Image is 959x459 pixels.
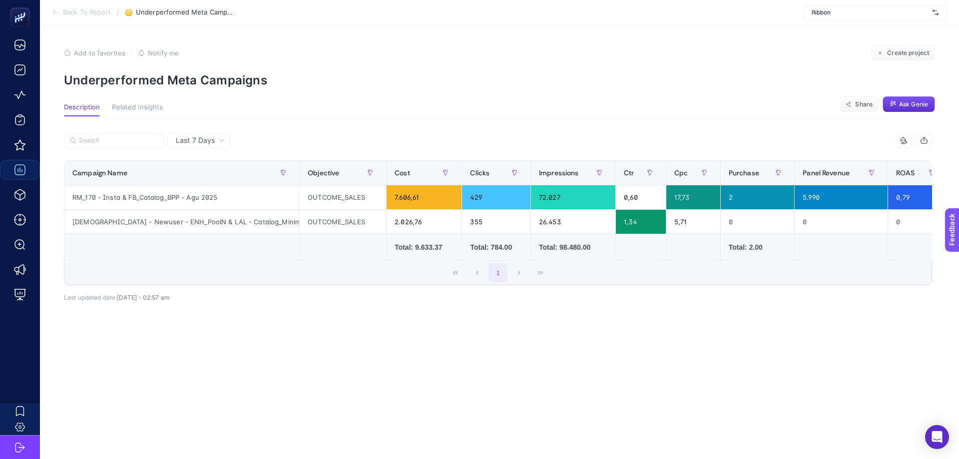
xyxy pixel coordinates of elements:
button: 1 [488,263,507,282]
div: Open Intercom Messenger [925,425,949,449]
button: Related Insights [112,103,163,116]
div: 1,34 [616,210,666,234]
div: 2 [721,185,795,209]
span: Campaign Name [72,169,127,177]
button: Description [64,103,100,116]
span: Cpc [674,169,688,177]
span: Objective [308,169,339,177]
div: 429 [462,185,530,209]
div: Total: 9.633.37 [395,242,454,252]
span: Notify me [148,49,179,57]
div: 355 [462,210,530,234]
div: 17,73 [666,185,720,209]
div: 0 [721,210,795,234]
span: Related Insights [112,103,163,111]
div: [DEMOGRAPHIC_DATA] - Newuser - ENH_PoolN & LAL - Catalog_Minimal - [DATE] [64,210,299,234]
div: Total: 98.480.00 [539,242,607,252]
div: 7.606,61 [387,185,462,209]
img: svg%3e [933,7,939,17]
span: Ctr [624,169,634,177]
div: Total: 2.00 [729,242,787,252]
div: RM_170 - Insta & FB_Catalog_BPP - Agu 2025 [64,185,299,209]
button: Share [840,96,879,112]
span: Underperformed Meta Campaigns [136,8,236,16]
div: 26.453 [531,210,615,234]
span: Feedback [6,3,38,11]
span: Add to favorites [74,49,125,57]
div: 5.990 [795,185,888,209]
div: Last 7 Days [64,148,932,301]
span: ROAS [896,169,915,177]
div: Total: 784.00 [470,242,522,252]
span: [DATE]・02:57 am [117,294,169,301]
span: Description [64,103,100,111]
div: 5,71 [666,210,720,234]
span: Back To Report [63,8,111,16]
div: OUTCOME_SALES [300,185,386,209]
span: Ribbon [812,8,929,16]
span: Last updated date: [64,294,117,301]
div: 0,79 [888,185,948,209]
span: Last 7 Days [176,135,215,145]
span: Cost [395,169,410,177]
span: Create project [887,49,929,57]
span: / [117,8,119,16]
span: Clicks [470,169,489,177]
div: 0 [795,210,888,234]
span: Purchase [729,169,759,177]
button: Notify me [138,49,179,57]
input: Search [79,137,158,144]
span: Panel Revenue [803,169,850,177]
button: Create project [871,45,935,61]
div: 2.026,76 [387,210,462,234]
div: 0,60 [616,185,666,209]
span: Impressions [539,169,579,177]
div: 0 [888,210,948,234]
span: Share [855,100,873,108]
div: 72.027 [531,185,615,209]
div: OUTCOME_SALES [300,210,386,234]
span: Ask Genie [899,100,928,108]
button: Ask Genie [883,96,935,112]
p: Underperformed Meta Campaigns [64,73,935,87]
button: Add to favorites [64,49,125,57]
